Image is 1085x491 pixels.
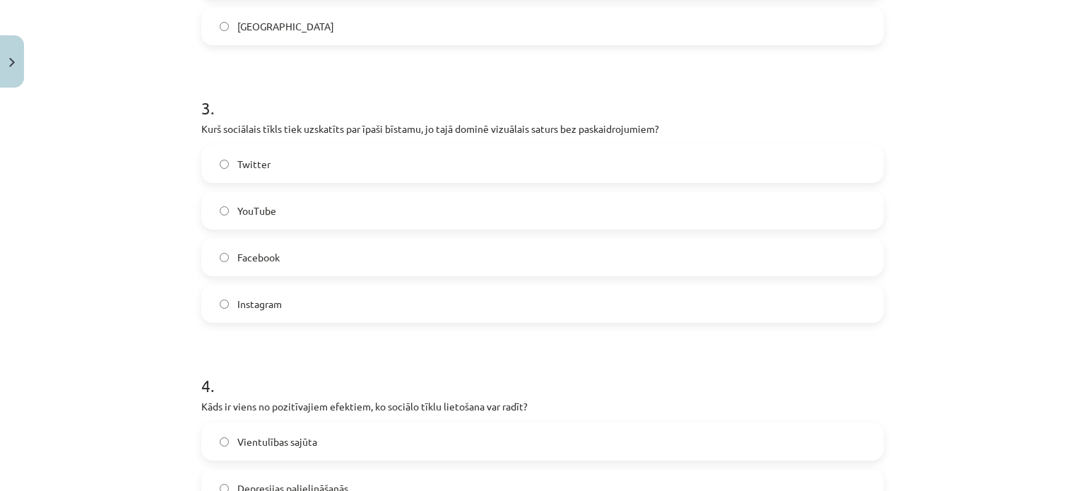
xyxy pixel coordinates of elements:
[220,300,229,309] input: Instagram
[237,157,271,172] span: Twitter
[237,19,334,34] span: [GEOGRAPHIC_DATA]
[201,73,884,117] h1: 3 .
[9,58,15,67] img: icon-close-lesson-0947bae3869378f0d4975bcd49f059093ad1ed9edebbc8119c70593378902aed.svg
[220,22,229,31] input: [GEOGRAPHIC_DATA]
[220,160,229,169] input: Twitter
[220,206,229,215] input: YouTube
[237,203,276,218] span: YouTube
[220,253,229,262] input: Facebook
[237,434,317,449] span: Vientulības sajūta
[237,297,282,312] span: Instagram
[220,437,229,446] input: Vientulības sajūta
[237,250,280,265] span: Facebook
[201,399,884,414] p: Kāds ir viens no pozitīvajiem efektiem, ko sociālo tīklu lietošana var radīt?
[201,122,884,136] p: Kurš sociālais tīkls tiek uzskatīts par īpaši bīstamu, jo tajā dominē vizuālais saturs bez paskai...
[201,351,884,395] h1: 4 .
